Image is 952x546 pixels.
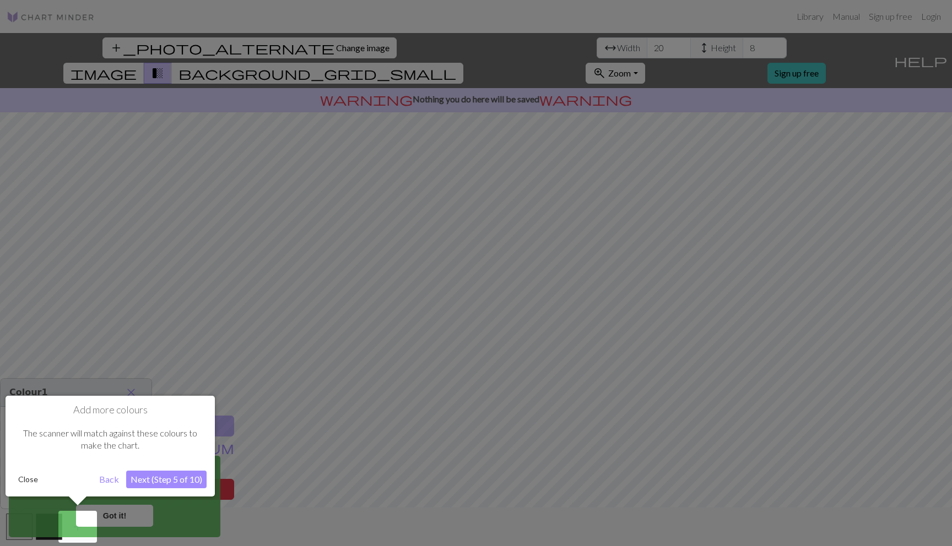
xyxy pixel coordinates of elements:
button: Close [14,471,42,488]
div: The scanner will match against these colours to make the chart. [14,416,207,463]
button: Back [95,471,123,488]
div: Add more colours [6,396,215,496]
button: Next (Step 5 of 10) [126,471,207,488]
h1: Add more colours [14,404,207,416]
